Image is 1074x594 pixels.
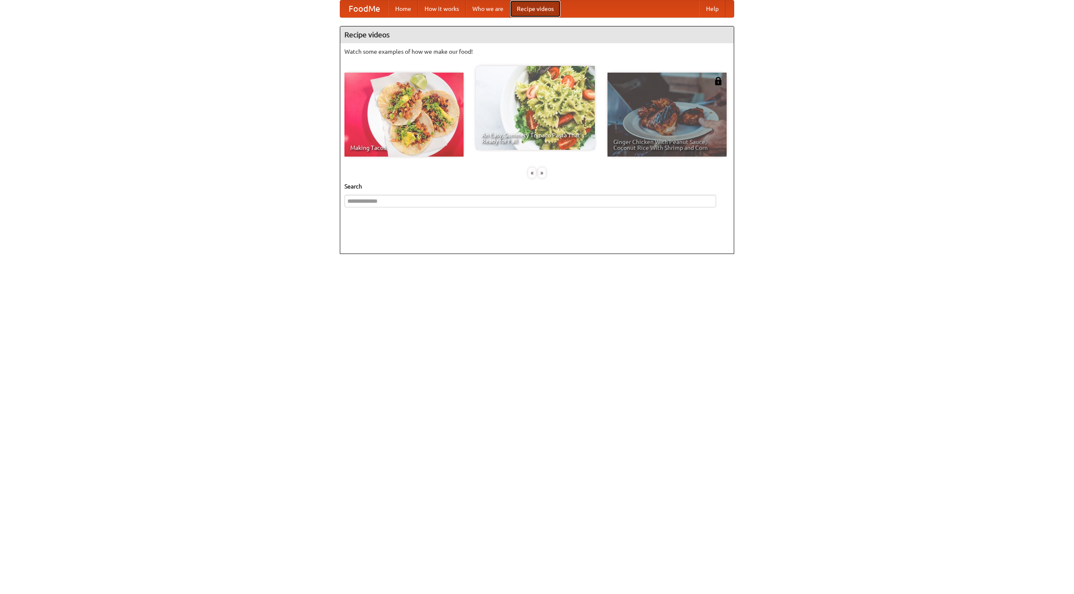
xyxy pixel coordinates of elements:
div: « [528,167,536,178]
a: Making Tacos [344,73,464,157]
a: An Easy, Summery Tomato Pasta That's Ready for Fall [476,66,595,150]
a: Help [699,0,725,17]
a: Who we are [466,0,510,17]
span: Making Tacos [350,145,458,151]
h4: Recipe videos [340,26,734,43]
p: Watch some examples of how we make our food! [344,47,730,56]
a: Recipe videos [510,0,560,17]
div: » [538,167,546,178]
a: Home [388,0,418,17]
span: An Easy, Summery Tomato Pasta That's Ready for Fall [482,132,589,144]
img: 483408.png [714,77,722,85]
a: How it works [418,0,466,17]
h5: Search [344,182,730,191]
a: FoodMe [340,0,388,17]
